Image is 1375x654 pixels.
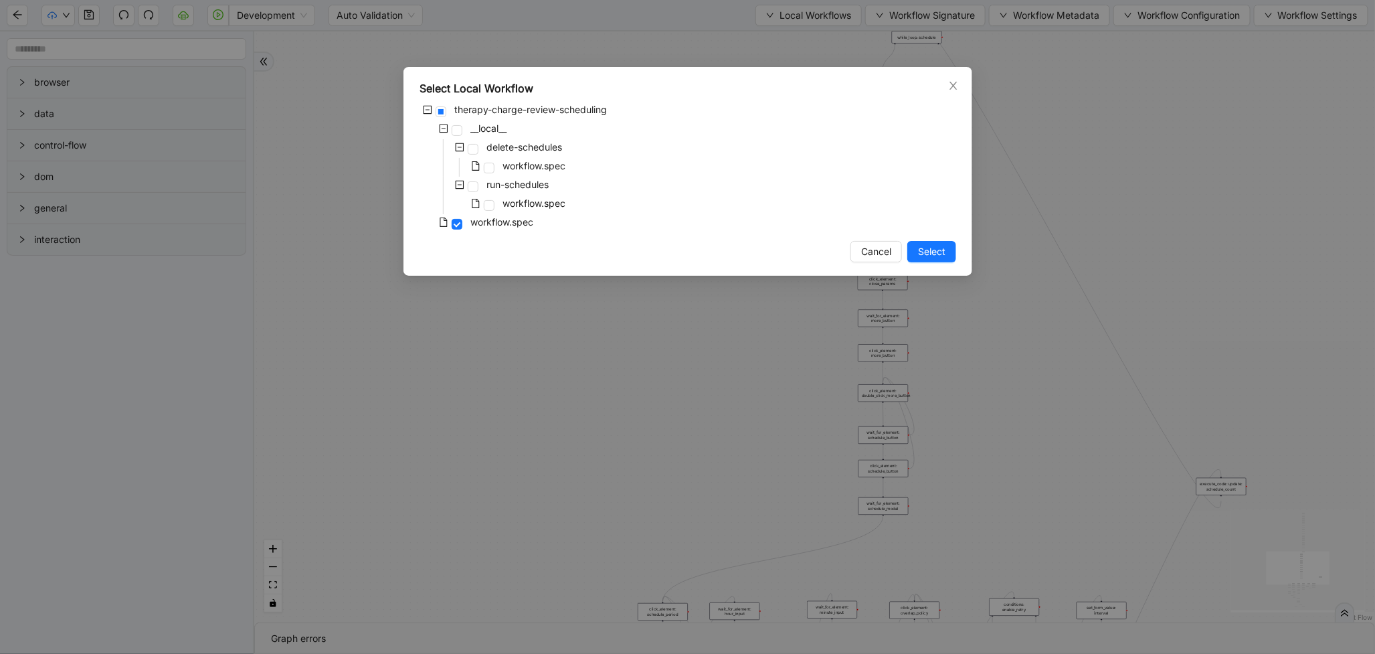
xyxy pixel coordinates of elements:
[918,244,945,259] span: Select
[502,197,565,209] span: workflow.spec
[439,218,448,227] span: file
[471,199,480,208] span: file
[850,241,902,262] button: Cancel
[455,143,464,152] span: minus-square
[486,141,562,153] span: delete-schedules
[907,241,956,262] button: Select
[452,102,610,118] span: therapy-charge-review-scheduling
[948,80,959,91] span: close
[439,124,448,133] span: minus-square
[423,105,432,114] span: minus-square
[500,195,568,212] span: workflow.spec
[500,158,568,174] span: workflow.spec
[470,122,507,134] span: __local__
[484,139,565,155] span: delete-schedules
[470,216,533,228] span: workflow.spec
[502,160,565,171] span: workflow.spec
[468,120,509,137] span: __local__
[484,177,551,193] span: run-schedules
[861,244,891,259] span: Cancel
[468,214,536,230] span: workflow.spec
[420,80,956,96] div: Select Local Workflow
[454,104,607,115] span: therapy-charge-review-scheduling
[946,78,961,93] button: Close
[486,179,549,190] span: run-schedules
[471,161,480,171] span: file
[455,180,464,189] span: minus-square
